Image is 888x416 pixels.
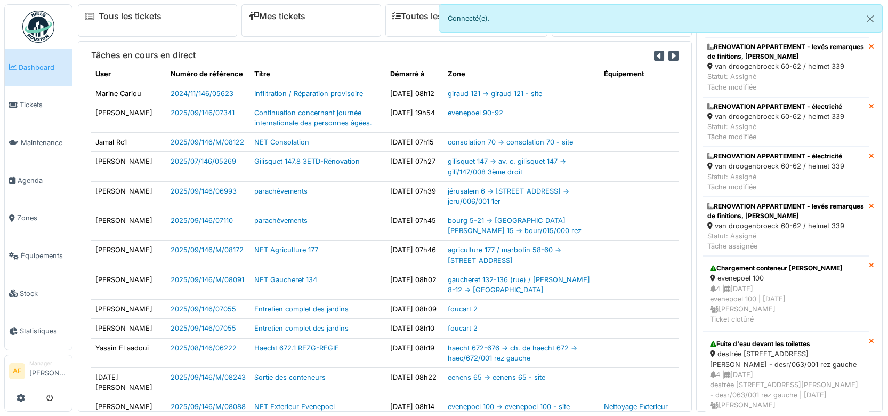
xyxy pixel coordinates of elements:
div: RENOVATION APPARTEMENT - levés remarques de finitions, [PERSON_NAME] [707,202,865,221]
td: [DATE] 08h12 [386,84,443,103]
a: evenepoel 90-92 [448,109,503,117]
div: van droogenbroeck 60-62 / helmet 339 [707,221,865,231]
td: [DATE] 07h45 [386,211,443,241]
td: [PERSON_NAME] [91,270,166,299]
div: Chargement conteneur [PERSON_NAME] [710,263,862,273]
td: [DATE] 08h10 [386,319,443,338]
a: 2025/09/146/07055 [171,305,236,313]
a: RENOVATION APPARTEMENT - électricité van droogenbroeck 60-62 / helmet 339 Statut: AssignéTâche mo... [703,97,869,147]
li: [PERSON_NAME] [29,359,68,382]
span: Zones [17,213,68,223]
td: [DATE] 08h19 [386,338,443,367]
span: Agenda [18,175,68,186]
img: Badge_color-CXgf-gQk.svg [22,11,54,43]
span: Dashboard [19,62,68,73]
span: Équipements [21,251,68,261]
div: destrée [STREET_ADDRESS][PERSON_NAME] - desr/063/001 rez gauche [710,349,862,369]
a: 2025/09/146/M/08091 [171,276,244,284]
div: Manager [29,359,68,367]
div: 4 | [DATE] evenepoel 100 | [DATE] [PERSON_NAME] Ticket clotûré [710,284,862,325]
a: Tous les tickets [99,11,162,21]
a: Chargement conteneur [PERSON_NAME] evenepoel 100 4 |[DATE]evenepoel 100 | [DATE] [PERSON_NAME]Tic... [703,256,869,332]
span: Statistiques [20,326,68,336]
div: RENOVATION APPARTEMENT - électricité [707,102,844,111]
a: foucart 2 [448,324,478,332]
div: RENOVATION APPARTEMENT - électricité [707,151,844,161]
div: van droogenbroeck 60-62 / helmet 339 [707,61,865,71]
td: Jamal Rc1 [91,133,166,152]
a: Statistiques [5,313,72,350]
div: van droogenbroeck 60-62 / helmet 339 [707,161,844,171]
a: Sortie des conteneurs [254,373,326,381]
a: Zones [5,199,72,237]
div: RENOVATION APPARTEMENT - levés remarques de finitions, [PERSON_NAME] [707,42,865,61]
td: [PERSON_NAME] [91,241,166,270]
a: Continuation concernant journée internationale des personnes âgées. [254,109,372,127]
a: jérusalem 6 -> [STREET_ADDRESS] -> jeru/006/001 1er [448,187,569,205]
a: Équipements [5,237,72,275]
th: Numéro de référence [166,65,250,84]
li: AF [9,363,25,379]
a: NET Gaucheret 134 [254,276,317,284]
a: 2025/07/146/05269 [171,157,236,165]
a: Toutes les tâches [392,11,472,21]
div: Statut: Assigné Tâche modifiée [707,71,865,92]
a: Agenda [5,162,72,199]
a: 2025/09/146/07341 [171,109,235,117]
a: AF Manager[PERSON_NAME] [9,359,68,385]
span: Stock [20,289,68,299]
th: Zone [443,65,600,84]
a: 2025/09/146/M/08243 [171,373,246,381]
a: giraud 121 -> giraud 121 - site [448,90,542,98]
a: 2025/08/146/06222 [171,344,237,352]
a: Stock [5,275,72,313]
td: Marine Cariou [91,84,166,103]
td: [PERSON_NAME] [91,211,166,241]
a: eenens 65 -> eenens 65 - site [448,373,545,381]
span: translation missing: fr.shared.user [95,70,111,78]
a: NET Exterieur Evenepoel [254,403,335,411]
a: 2025/09/146/07110 [171,217,233,225]
a: NET Agriculture 177 [254,246,318,254]
td: [DATE][PERSON_NAME] [91,367,166,397]
div: van droogenbroeck 60-62 / helmet 339 [707,111,844,122]
a: gilisquet 147 -> av. c. gilisquet 147 -> gili/147/008 3ème droit [448,157,566,175]
a: 2025/09/146/07055 [171,324,236,332]
a: Mes tickets [248,11,305,21]
td: Yassin El aadoui [91,338,166,367]
a: bourg 5-21 -> [GEOGRAPHIC_DATA][PERSON_NAME] 15 -> bour/015/000 rez [448,217,582,235]
a: parachèvements [254,187,308,195]
td: [PERSON_NAME] [91,300,166,319]
a: 2025/09/146/M/08122 [171,138,244,146]
td: [DATE] 08h02 [386,270,443,299]
a: Entretien complet des jardins [254,324,349,332]
a: consolation 70 -> consolation 70 - site [448,138,573,146]
button: Close [858,5,882,33]
span: Tickets [20,100,68,110]
td: [PERSON_NAME] [91,181,166,211]
a: Infiltration / Réparation provisoire [254,90,363,98]
td: [DATE] 07h39 [386,181,443,211]
td: [DATE] 08h09 [386,300,443,319]
th: Équipement [600,65,679,84]
div: Fuite d'eau devant les toilettes [710,339,862,349]
th: Titre [250,65,385,84]
a: 2024/11/146/05623 [171,90,233,98]
div: evenepoel 100 [710,273,862,283]
a: Maintenance [5,124,72,162]
td: [DATE] 08h22 [386,367,443,397]
a: 2025/09/146/M/08088 [171,403,246,411]
span: Maintenance [21,138,68,148]
a: evenepoel 100 -> evenepoel 100 - site [448,403,570,411]
a: NET Consolation [254,138,309,146]
h6: Tâches en cours en direct [91,50,196,60]
td: [PERSON_NAME] [91,152,166,181]
a: 2025/09/146/06993 [171,187,237,195]
div: Statut: Assigné Tâche modifiée [707,122,844,142]
a: Entretien complet des jardins [254,305,349,313]
td: [DATE] 19h54 [386,103,443,132]
a: RENOVATION APPARTEMENT - levés remarques de finitions, [PERSON_NAME] van droogenbroeck 60-62 / he... [703,37,869,97]
a: haecht 672-676 -> ch. de haecht 672 -> haec/672/001 rez gauche [448,344,577,362]
a: gaucheret 132-136 (rue) / [PERSON_NAME] 8-12 -> [GEOGRAPHIC_DATA] [448,276,590,294]
td: [DATE] 07h15 [386,133,443,152]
